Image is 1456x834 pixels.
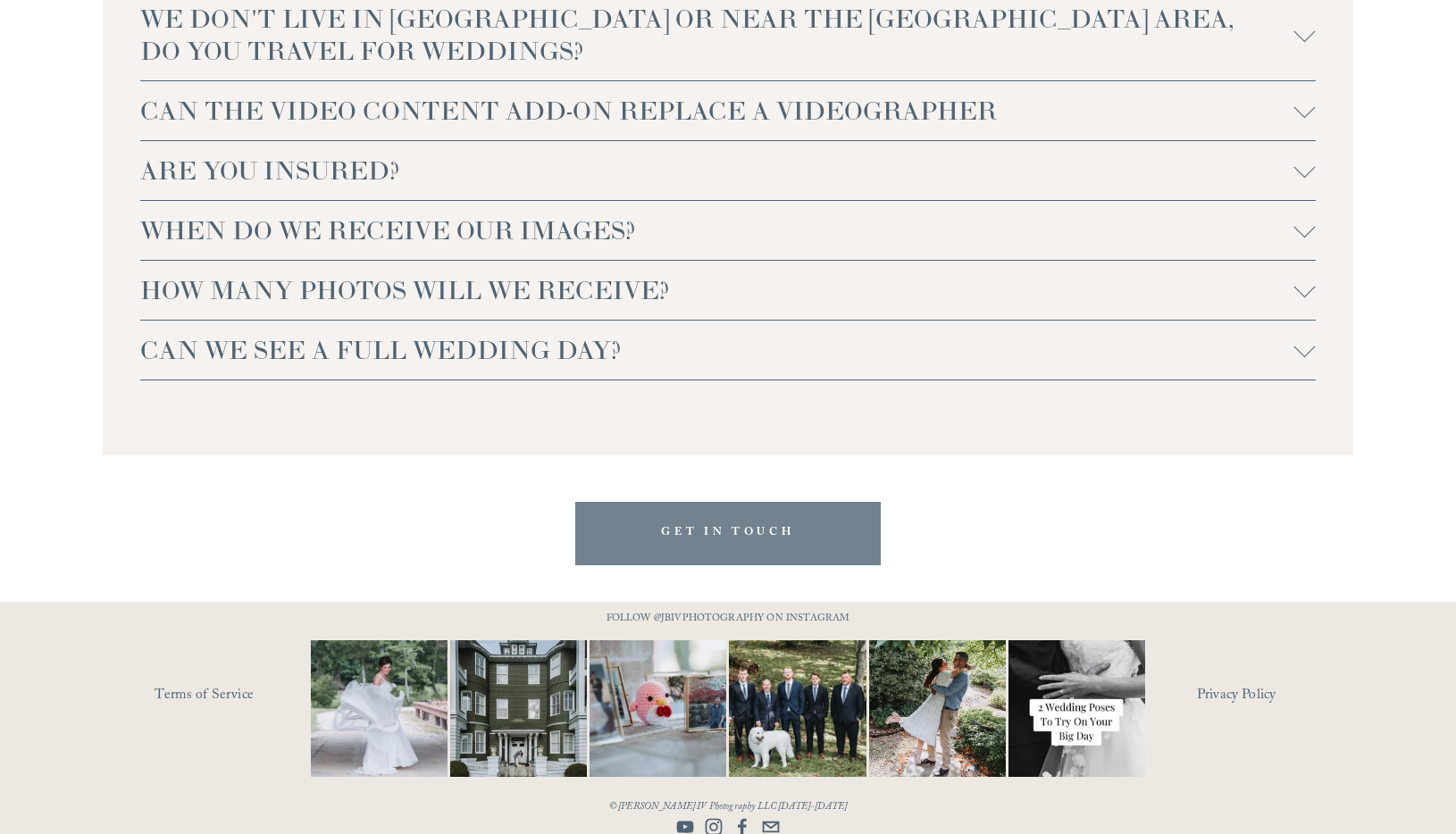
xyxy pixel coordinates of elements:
em: © [PERSON_NAME] IV Photography LLC [DATE]-[DATE] [609,799,848,816]
img: It&rsquo;s that time of year where weddings and engagements pick up and I get the joy of capturin... [869,618,1006,800]
span: ARE YOU INSURED? [140,154,1294,187]
span: HOW MANY PHOTOS WILL WE RECEIVE? [140,274,1294,306]
img: Happy #InternationalDogDay to all the pups who have made wedding days, engagement sessions, and p... [695,640,900,777]
img: Let&rsquo;s talk about poses for your wedding day! It doesn&rsquo;t have to be complicated, somet... [974,640,1179,777]
button: CAN THE VIDEO CONTENT ADD-ON REPLACE A VIDEOGRAPHER [140,81,1316,140]
button: CAN WE SEE A FULL WEDDING DAY? [140,321,1316,379]
a: GET IN TOUCH [575,502,881,565]
img: This has got to be one of the cutest detail shots I've ever taken for a wedding! 📷 @thewoobles #I... [556,640,761,777]
img: Wideshots aren't just &quot;nice to have,&quot; they're a wedding day essential! 🙌 #Wideshotwedne... [431,640,607,777]
img: Not every photo needs to be perfectly still, sometimes the best ones are the ones that feel like ... [277,640,482,777]
button: HOW MANY PHOTOS WILL WE RECEIVE? [140,261,1316,320]
span: CAN THE VIDEO CONTENT ADD-ON REPLACE A VIDEOGRAPHER [140,95,1294,127]
span: WE DON'T LIVE IN [GEOGRAPHIC_DATA] OR NEAR THE [GEOGRAPHIC_DATA] AREA, DO YOU TRAVEL FOR WEDDINGS? [140,3,1294,67]
p: FOLLOW @JBIVPHOTOGRAPHY ON INSTAGRAM [572,610,884,630]
span: WHEN DO WE RECEIVE OUR IMAGES? [140,214,1294,246]
button: WHEN DO WE RECEIVE OUR IMAGES? [140,201,1316,260]
button: ARE YOU INSURED? [140,141,1316,200]
a: Privacy Policy [1197,682,1353,710]
span: CAN WE SEE A FULL WEDDING DAY? [140,334,1294,366]
a: Terms of Service [155,682,363,710]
